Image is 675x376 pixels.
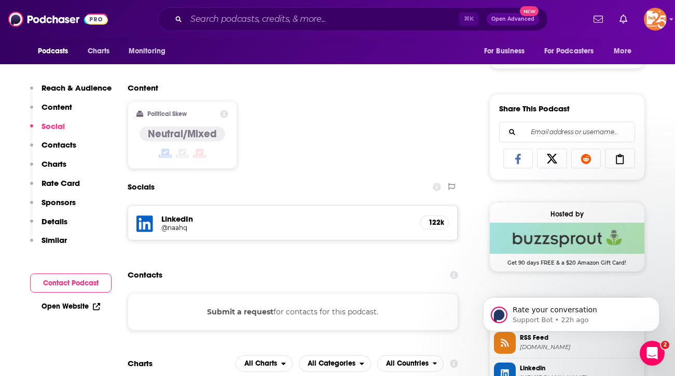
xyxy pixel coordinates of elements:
div: Search followers [499,122,635,142]
p: Charts [42,159,66,169]
p: Details [42,216,67,226]
h2: Platforms [236,355,293,372]
span: Open Advanced [491,17,534,22]
button: Show profile menu [644,8,667,31]
button: Social [30,121,65,140]
span: Logged in as kerrifulks [644,8,667,31]
button: Details [30,216,67,236]
iframe: To enrich screen reader interactions, please activate Accessibility in Grammarly extension settings [467,276,675,348]
span: ⌘ K [459,12,478,26]
span: 2 [661,341,669,349]
input: Search podcasts, credits, & more... [186,11,459,27]
h2: Countries [377,355,444,372]
a: Share on X/Twitter [537,149,567,168]
span: Monitoring [129,44,166,59]
h3: Share This Podcast [499,104,570,113]
button: Similar [30,235,67,254]
a: Share on Facebook [503,149,533,168]
p: Similar [42,235,67,245]
button: open menu [31,41,82,61]
div: for contacts for this podcast. [128,293,459,330]
p: Content [42,102,72,112]
button: Rate Card [30,178,80,197]
input: Email address or username... [508,122,626,142]
h5: LinkedIn [161,214,412,224]
p: Reach & Audience [42,83,112,93]
button: open menu [538,41,609,61]
iframe: Intercom live chat [640,341,665,366]
button: open menu [236,355,293,372]
a: Charts [81,41,116,61]
h2: Content [128,83,450,93]
a: Show notifications dropdown [589,10,607,28]
p: Social [42,121,65,131]
button: Contacts [30,140,76,159]
a: @naahq [161,224,412,232]
h4: Neutral/Mixed [148,127,217,140]
p: Contacts [42,140,76,150]
a: Show notifications dropdown [615,10,631,28]
span: For Business [484,44,525,59]
img: User Profile [644,8,667,31]
span: All Charts [244,360,277,367]
h2: Socials [128,177,155,197]
span: All Countries [386,360,429,367]
h5: @naahq [161,224,327,232]
span: More [614,44,631,59]
button: Open AdvancedNew [487,13,539,25]
span: Linkedin [520,364,640,373]
span: Get 90 days FREE & a $20 Amazon Gift Card! [490,254,644,266]
a: Buzzsprout Deal: Get 90 days FREE & a $20 Amazon Gift Card! [490,223,644,265]
button: open menu [377,355,444,372]
p: Sponsors [42,197,76,207]
button: Sponsors [30,197,76,216]
button: open menu [299,355,371,372]
a: Copy Link [605,149,635,168]
img: Buzzsprout Deal: Get 90 days FREE & a $20 Amazon Gift Card! [490,223,644,254]
span: Podcasts [38,44,68,59]
h2: Charts [128,358,153,368]
button: Charts [30,159,66,178]
button: open menu [477,41,538,61]
button: open menu [121,41,179,61]
span: All Categories [308,360,355,367]
button: Contact Podcast [30,273,112,293]
img: Podchaser - Follow, Share and Rate Podcasts [8,9,108,29]
span: New [520,6,539,16]
h2: Contacts [128,265,162,285]
a: Share on Reddit [571,149,601,168]
p: Rate Card [42,178,80,188]
span: For Podcasters [544,44,594,59]
button: Reach & Audience [30,83,112,102]
button: open menu [607,41,644,61]
div: Search podcasts, credits, & more... [158,7,548,31]
button: Submit a request [207,306,273,317]
a: Open Website [42,302,100,311]
h5: 122k [429,218,440,227]
div: Hosted by [490,210,644,219]
button: Content [30,102,72,121]
span: Charts [88,44,110,59]
h2: Categories [299,355,371,372]
h2: Political Skew [147,110,187,118]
